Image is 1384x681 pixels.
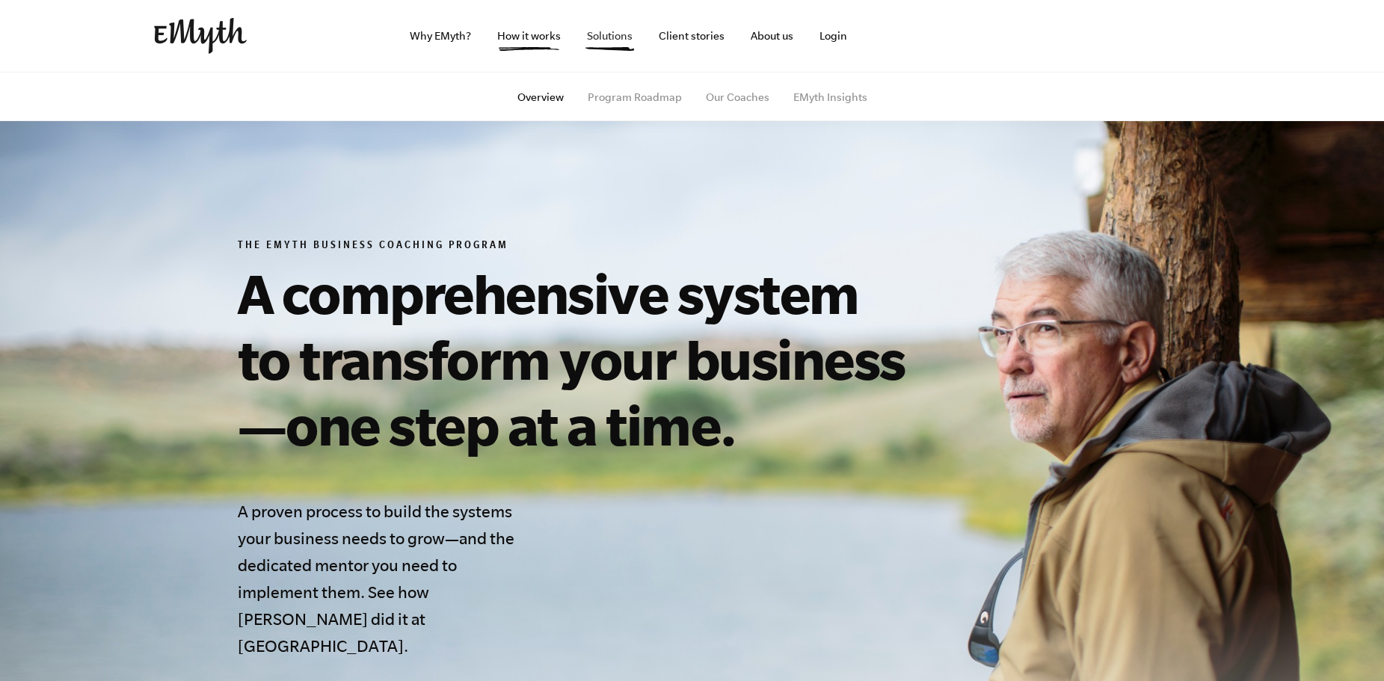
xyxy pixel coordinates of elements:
a: Overview [517,91,564,103]
a: Our Coaches [706,91,769,103]
iframe: Chat Widget [1309,609,1384,681]
a: Program Roadmap [588,91,682,103]
a: EMyth Insights [793,91,867,103]
h4: A proven process to build the systems your business needs to grow—and the dedicated mentor you ne... [238,498,525,659]
iframe: Embedded CTA [909,19,1066,52]
h6: The EMyth Business Coaching Program [238,239,920,254]
img: EMyth [154,18,247,54]
div: Chat-Widget [1309,609,1384,681]
h1: A comprehensive system to transform your business—one step at a time. [238,260,920,457]
iframe: Embedded CTA [1074,19,1231,52]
